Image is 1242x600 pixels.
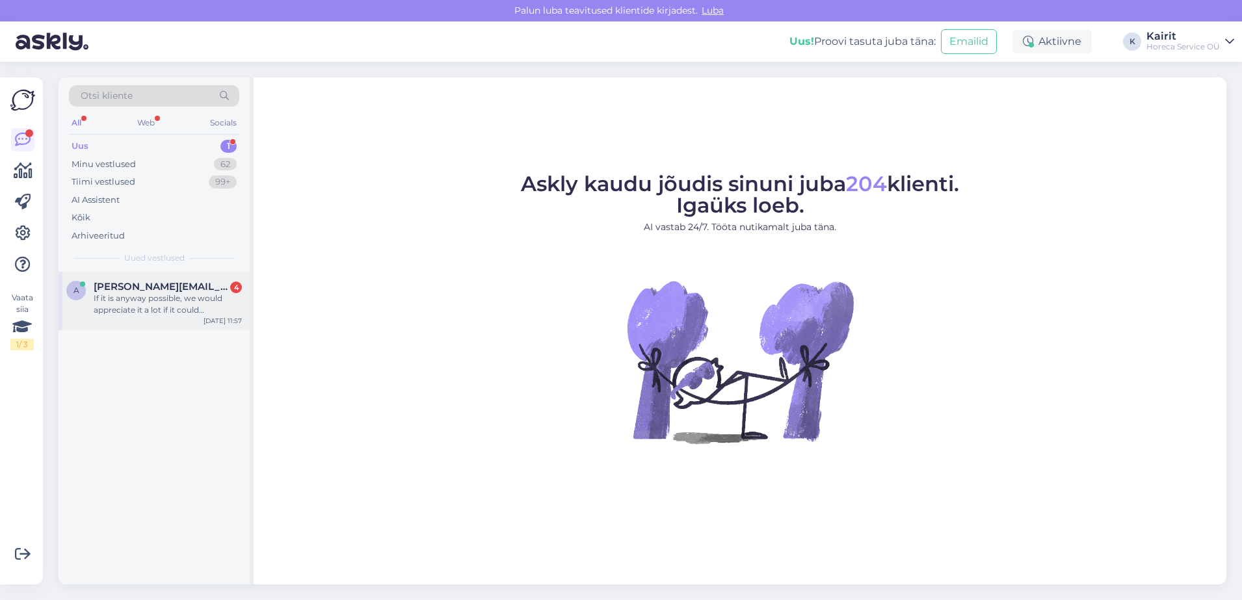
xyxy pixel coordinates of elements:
[1123,33,1141,51] div: K
[698,5,728,16] span: Luba
[10,292,34,350] div: Vaata siia
[209,176,237,189] div: 99+
[214,158,237,171] div: 62
[94,281,229,293] span: alice@kotkotempire.com
[230,281,242,293] div: 4
[521,171,959,218] span: Askly kaudu jõudis sinuni juba klienti. Igaüks loeb.
[1146,31,1234,52] a: KairitHoreca Service OÜ
[72,211,90,224] div: Kõik
[623,244,857,478] img: No Chat active
[72,140,88,153] div: Uus
[846,171,887,196] span: 204
[204,316,242,326] div: [DATE] 11:57
[207,114,239,131] div: Socials
[10,339,34,350] div: 1 / 3
[521,220,959,234] p: AI vastab 24/7. Tööta nutikamalt juba täna.
[73,285,79,295] span: a
[941,29,997,54] button: Emailid
[72,229,125,242] div: Arhiveeritud
[1012,30,1092,53] div: Aktiivne
[789,34,936,49] div: Proovi tasuta juba täna:
[789,35,814,47] b: Uus!
[72,176,135,189] div: Tiimi vestlused
[72,158,136,171] div: Minu vestlused
[94,293,242,316] div: If it is anyway possible, we would appreciate it a lot if it could redelivered [DATE]
[81,89,133,103] span: Otsi kliente
[69,114,84,131] div: All
[72,194,120,207] div: AI Assistent
[1146,42,1220,52] div: Horeca Service OÜ
[124,252,185,264] span: Uued vestlused
[10,88,35,112] img: Askly Logo
[135,114,157,131] div: Web
[1146,31,1220,42] div: Kairit
[220,140,237,153] div: 1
